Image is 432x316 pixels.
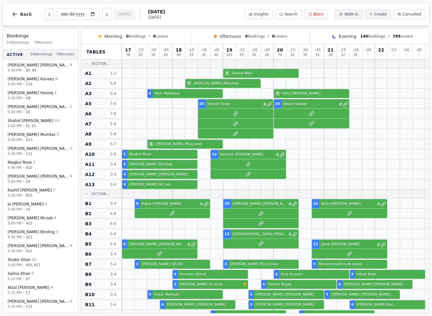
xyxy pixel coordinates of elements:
[353,48,359,52] span: : 30
[106,152,121,157] span: 5 - 6
[188,48,194,52] span: : 15
[23,207,25,212] span: •
[4,255,77,270] button: Shabir Khan105:00 PM•B16, B17
[8,271,30,276] span: Salma Khan
[275,91,280,96] span: 4
[54,216,56,221] span: 4
[153,34,168,39] span: covers
[8,174,69,179] span: [PERSON_NAME] [PERSON_NAME]
[354,53,358,57] span: 31
[206,101,262,107] span: Shahid Saqib
[23,137,25,142] span: •
[125,48,131,52] span: 17
[212,152,217,157] span: 13
[315,48,321,52] span: : 45
[8,132,56,137] span: [PERSON_NAME] Mumtaz
[8,188,52,193] span: Kashif [PERSON_NAME]
[26,221,32,226] span: A13
[149,91,151,96] span: 4
[272,34,287,39] span: covers
[304,9,328,19] button: Block
[128,242,187,247] span: [PERSON_NAME] [PERSON_NAME]
[30,52,52,57] span: 140 bookings
[26,235,32,240] span: A11
[8,123,22,129] span: 5:00 PM
[226,53,232,57] span: 103
[23,221,25,226] span: •
[26,151,32,156] span: C12
[365,9,391,19] button: Create
[85,121,92,127] span: A7
[128,182,196,187] span: [PERSON_NAME] Mcnab
[8,207,22,212] span: 5:00 PM
[23,290,25,295] span: •
[23,193,25,198] span: •
[85,171,95,178] span: A12
[114,9,135,19] button: [DATE]
[8,160,32,165] span: Maqbul Rose
[26,82,32,87] span: C14
[4,269,77,284] button: Salma Khan55:15 PM•E7
[284,12,297,17] span: Search
[8,221,22,226] span: 5:00 PM
[4,199,77,214] button: Jo [PERSON_NAME]45:00 PM•C6
[276,153,279,157] span: 3
[280,272,348,277] span: Ifraz Hussain
[220,33,241,39] span: Afternoon
[106,221,121,226] span: 6 - 8
[91,61,110,66] span: Section...
[341,53,345,57] span: 12
[8,202,44,207] span: Jo [PERSON_NAME]
[23,235,25,240] span: •
[199,101,204,107] span: 25
[8,229,55,234] span: [PERSON_NAME] Binding
[26,207,30,212] span: C6
[123,172,126,177] span: 4
[393,9,425,19] button: Cancelled
[8,299,69,304] span: [PERSON_NAME] [PERSON_NAME]
[148,15,165,20] span: [DATE]
[26,290,30,295] span: C7
[85,100,92,107] span: A5
[367,53,369,57] span: 0
[4,144,77,159] button: [PERSON_NAME] [PERSON_NAME]35:00 PM•C12
[244,9,273,19] button: Insights
[151,53,155,57] span: 34
[8,68,22,73] span: 5:00 PM
[85,90,92,97] span: A3
[4,283,77,298] button: Afzal [PERSON_NAME]45:15 PM•C7
[128,172,196,177] span: [PERSON_NAME] [PERSON_NAME]
[8,146,69,151] span: [PERSON_NAME] [PERSON_NAME]
[392,34,400,39] span: 789
[313,201,318,207] span: 10
[275,9,301,19] button: Search
[32,257,36,263] span: 10
[149,142,154,147] span: 5
[51,285,53,290] span: 4
[26,276,30,281] span: E7
[150,48,156,52] span: : 30
[4,74,77,89] button: [PERSON_NAME] Kaneez65:00 PM•C14
[339,33,356,39] span: Evening
[355,272,424,277] span: Ishrat Khan
[275,101,280,107] span: 20
[302,48,308,52] span: : 30
[290,53,294,57] span: 10
[8,95,22,101] span: 5:00 PM
[4,130,77,145] button: [PERSON_NAME] Mumtaz55:00 PM•D13
[278,53,282,57] span: 79
[320,201,376,207] span: Arfan [PERSON_NAME]
[23,96,25,100] span: •
[136,201,139,207] span: 9
[8,165,22,170] span: 5:00 PM
[70,299,72,304] span: 4
[8,257,31,262] span: Shabir Khan
[23,179,25,184] span: •
[174,272,176,277] span: 4
[303,53,307,57] span: 39
[139,53,143,57] span: 25
[85,80,92,87] span: A2
[148,9,165,15] span: [DATE]
[136,262,139,267] span: 3
[7,7,37,22] button: Back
